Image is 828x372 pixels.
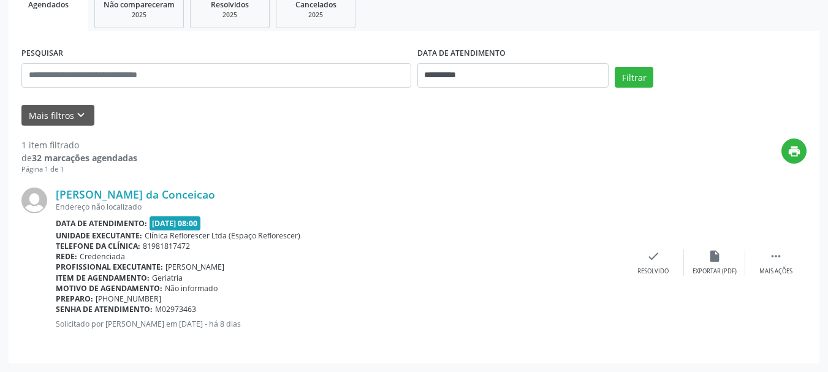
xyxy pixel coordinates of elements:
span: Geriatria [152,273,183,283]
span: [PHONE_NUMBER] [96,294,161,304]
b: Senha de atendimento: [56,304,153,314]
b: Unidade executante: [56,230,142,241]
div: 1 item filtrado [21,139,137,151]
i: check [647,249,660,263]
button: Mais filtroskeyboard_arrow_down [21,105,94,126]
div: Página 1 de 1 [21,164,137,175]
b: Motivo de agendamento: [56,283,162,294]
button: Filtrar [615,67,653,88]
b: Profissional executante: [56,262,163,272]
i:  [769,249,783,263]
div: Exportar (PDF) [693,267,737,276]
div: Resolvido [637,267,669,276]
button: print [781,139,807,164]
img: img [21,188,47,213]
i: keyboard_arrow_down [74,108,88,122]
span: 81981817472 [143,241,190,251]
b: Rede: [56,251,77,262]
i: print [788,145,801,158]
div: Mais ações [759,267,792,276]
span: Credenciada [80,251,125,262]
b: Telefone da clínica: [56,241,140,251]
div: 2025 [285,10,346,20]
b: Item de agendamento: [56,273,150,283]
b: Preparo: [56,294,93,304]
div: 2025 [199,10,260,20]
span: Não informado [165,283,218,294]
p: Solicitado por [PERSON_NAME] em [DATE] - há 8 dias [56,319,623,329]
span: Clínica Reflorescer Ltda (Espaço Reflorescer) [145,230,300,241]
div: Endereço não localizado [56,202,623,212]
div: de [21,151,137,164]
label: PESQUISAR [21,44,63,63]
a: [PERSON_NAME] da Conceicao [56,188,215,201]
label: DATA DE ATENDIMENTO [417,44,506,63]
b: Data de atendimento: [56,218,147,229]
span: [PERSON_NAME] [165,262,224,272]
i: insert_drive_file [708,249,721,263]
span: M02973463 [155,304,196,314]
span: [DATE] 08:00 [150,216,201,230]
div: 2025 [104,10,175,20]
strong: 32 marcações agendadas [32,152,137,164]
